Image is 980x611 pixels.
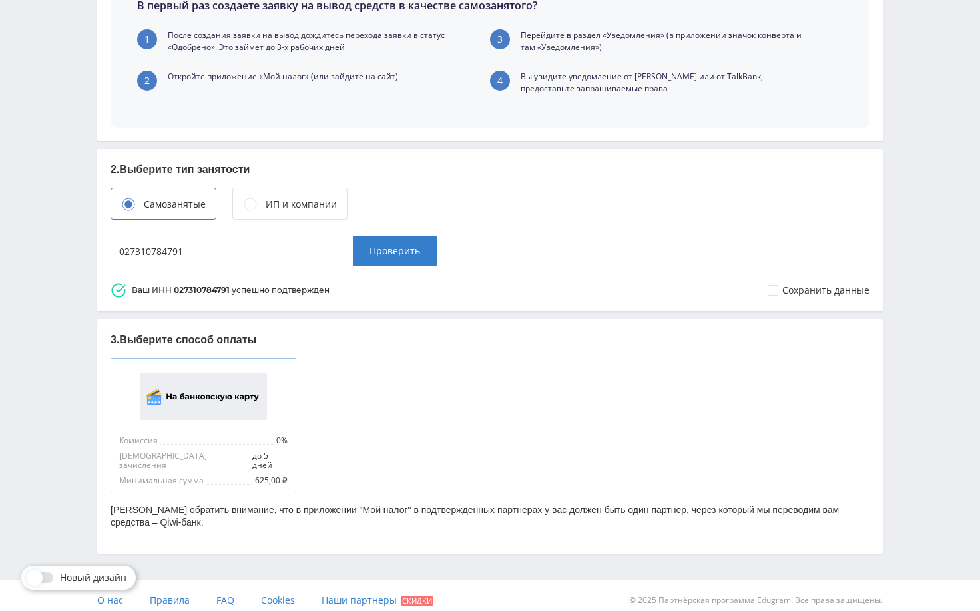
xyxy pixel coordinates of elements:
[119,451,250,470] span: [DEMOGRAPHIC_DATA] зачисления
[144,197,206,212] div: Самозанятые
[111,504,869,530] p: [PERSON_NAME] обратить внимание, что в приложении "Мой налог" в подтвержденных партнерах у вас до...
[111,236,342,266] input: Введите ваш ИНН
[266,197,337,212] div: ИП и компании
[97,594,123,606] span: О нас
[168,71,398,83] p: Откройте приложение «Мой налог» (или зайдите на сайт)
[140,373,267,420] img: На банковскую карту самозанятого
[261,594,295,606] span: Cookies
[490,29,510,49] div: 3
[137,71,157,91] div: 2
[111,162,869,177] p: 2. Выберите тип занятости
[490,71,510,91] div: 4
[150,594,190,606] span: Правила
[168,29,463,53] p: После создания заявки на вывод дождитесь перехода заявки в статус «Одобрено». Это займет до 3-х р...
[60,572,126,583] span: Новый дизайн
[252,476,288,485] span: 625,00 ₽
[521,29,816,53] p: Перейдите в раздел «Уведомления» (в приложении значок конверта и там «Уведомления»)
[132,286,330,295] div: Ваш ИНН успешно подтвержден
[137,29,157,49] div: 1
[216,594,234,606] span: FAQ
[111,333,869,347] p: 3. Выберите способ оплаты
[250,451,288,470] span: до 5 дней
[401,596,433,606] span: Скидки
[119,436,160,445] span: Комиссия
[369,246,420,256] span: Проверить
[274,436,288,445] span: 0%
[322,594,397,606] span: Наши партнеры
[119,476,206,485] span: Минимальная сумма
[782,285,869,296] div: Сохранить данные
[521,71,816,95] p: Вы увидите уведомление от [PERSON_NAME] или от TalkBank, предоставьте запрашиваемые права
[353,236,437,266] button: Проверить
[172,285,232,295] strong: 027310784791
